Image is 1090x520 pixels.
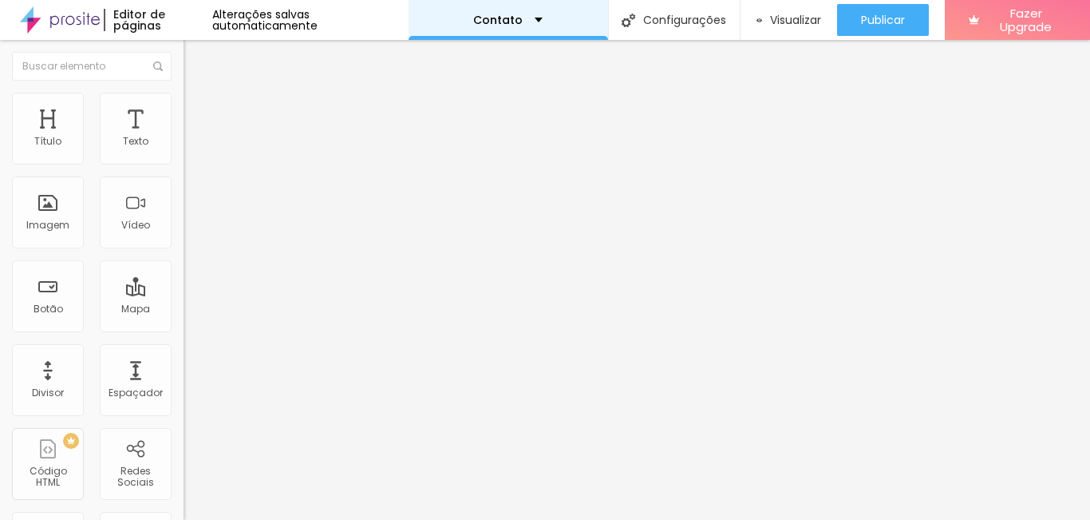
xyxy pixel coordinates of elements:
div: Código HTML [16,466,79,489]
img: Icone [622,14,635,27]
div: Alterações salvas automaticamente [212,9,409,31]
div: Editor de páginas [104,9,211,31]
div: Imagem [26,220,69,231]
span: Publicar [861,14,905,26]
button: Publicar [837,4,929,36]
input: Buscar elemento [12,52,172,81]
button: Visualizar [740,4,838,36]
span: Fazer Upgrade [985,6,1066,34]
div: Vídeo [121,220,150,231]
div: Título [34,136,61,147]
img: Icone [153,62,163,71]
div: Texto [123,136,148,147]
div: Mapa [121,304,150,315]
p: Contato [473,14,523,26]
img: view-1.svg [756,14,763,27]
span: Visualizar [770,14,821,26]
div: Divisor [32,387,64,399]
div: Botão [34,304,63,315]
div: Espaçador [109,387,163,399]
div: Redes Sociais [104,466,167,489]
iframe: Editor [184,40,1090,520]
